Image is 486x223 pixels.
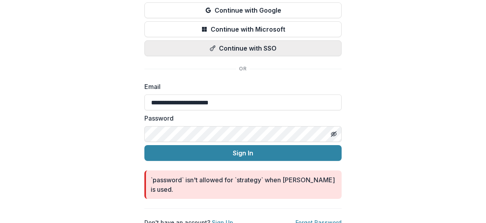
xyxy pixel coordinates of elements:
button: Sign In [144,145,342,161]
button: Continue with Google [144,2,342,18]
div: `password` isn't allowed for `strategy` when [PERSON_NAME] is used. [151,175,335,194]
button: Continue with Microsoft [144,21,342,37]
label: Password [144,113,337,123]
button: Toggle password visibility [327,128,340,140]
button: Continue with SSO [144,40,342,56]
label: Email [144,82,337,91]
